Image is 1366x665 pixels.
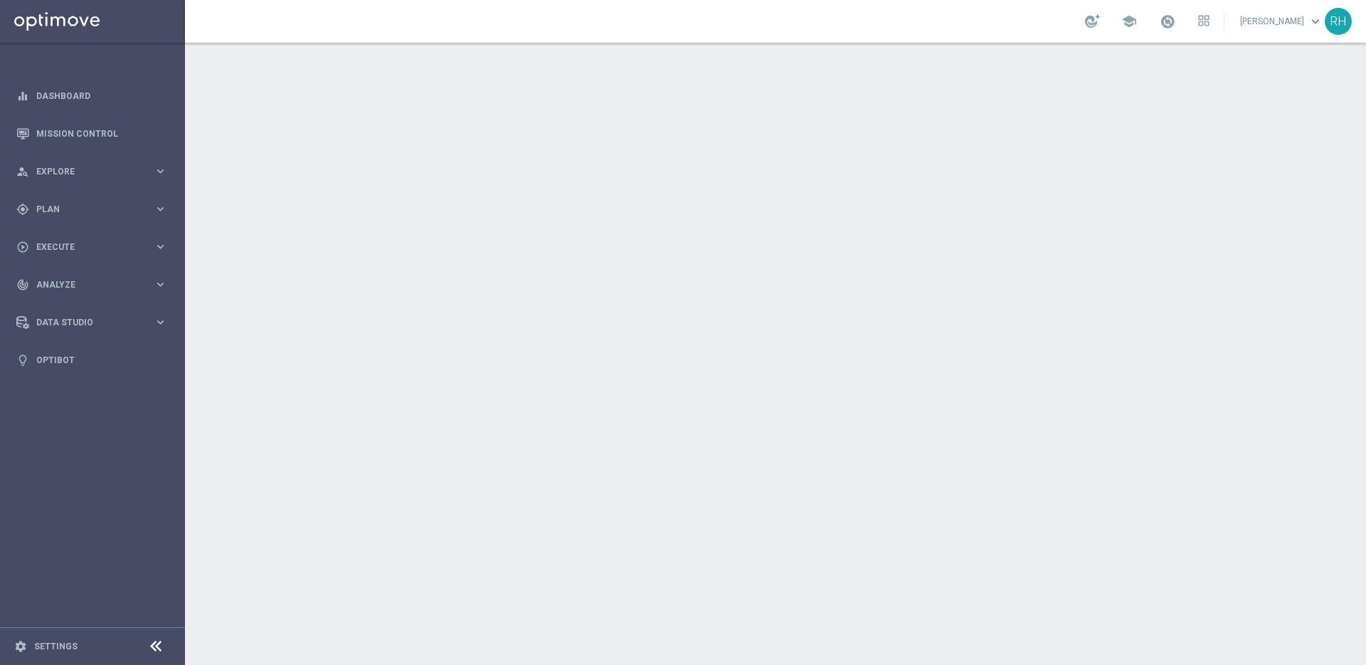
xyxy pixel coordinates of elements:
[36,243,154,251] span: Execute
[16,241,168,253] button: play_circle_outline Execute keyboard_arrow_right
[1239,11,1325,32] a: [PERSON_NAME]keyboard_arrow_down
[16,165,29,178] i: person_search
[16,279,168,290] button: track_changes Analyze keyboard_arrow_right
[36,77,167,115] a: Dashboard
[36,205,154,214] span: Plan
[16,203,29,216] i: gps_fixed
[1121,14,1137,29] span: school
[16,77,167,115] div: Dashboard
[16,203,154,216] div: Plan
[34,642,78,651] a: Settings
[16,241,29,253] i: play_circle_outline
[16,341,167,379] div: Optibot
[16,165,154,178] div: Explore
[16,316,154,329] div: Data Studio
[16,354,29,367] i: lightbulb
[154,202,167,216] i: keyboard_arrow_right
[36,115,167,152] a: Mission Control
[1308,14,1323,29] span: keyboard_arrow_down
[1325,8,1352,35] div: RH
[36,318,154,327] span: Data Studio
[16,204,168,215] button: gps_fixed Plan keyboard_arrow_right
[14,640,27,653] i: settings
[16,90,29,103] i: equalizer
[154,315,167,329] i: keyboard_arrow_right
[16,90,168,102] button: equalizer Dashboard
[16,115,167,152] div: Mission Control
[16,278,154,291] div: Analyze
[16,166,168,177] button: person_search Explore keyboard_arrow_right
[16,128,168,140] button: Mission Control
[16,317,168,328] button: Data Studio keyboard_arrow_right
[36,167,154,176] span: Explore
[36,281,154,289] span: Analyze
[154,240,167,253] i: keyboard_arrow_right
[154,278,167,291] i: keyboard_arrow_right
[16,241,154,253] div: Execute
[16,355,168,366] button: lightbulb Optibot
[154,164,167,178] i: keyboard_arrow_right
[16,278,29,291] i: track_changes
[36,341,167,379] a: Optibot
